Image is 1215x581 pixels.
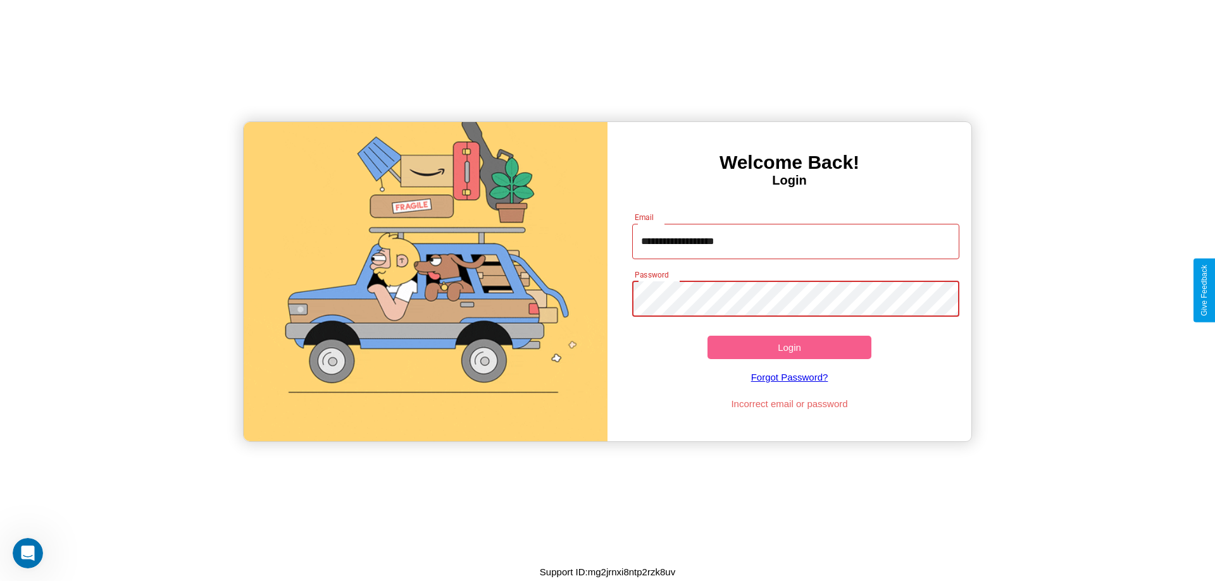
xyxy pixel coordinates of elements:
a: Forgot Password? [626,359,954,395]
div: Give Feedback [1200,265,1209,316]
button: Login [707,336,871,359]
p: Support ID: mg2jrnxi8ntp2rzk8uv [540,563,675,580]
h3: Welcome Back! [607,152,971,173]
img: gif [244,122,607,441]
label: Email [635,212,654,223]
p: Incorrect email or password [626,395,954,412]
h4: Login [607,173,971,188]
label: Password [635,269,668,280]
iframe: Intercom live chat [13,538,43,568]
